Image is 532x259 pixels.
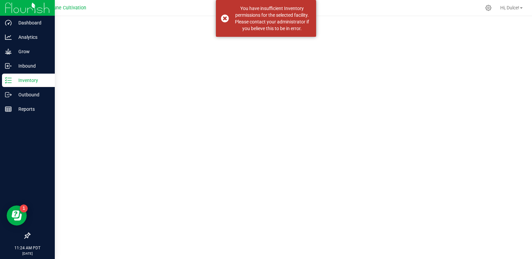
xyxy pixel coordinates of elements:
p: Inbound [12,62,52,70]
iframe: Resource center [7,205,27,226]
div: You have insufficient Inventory permissions for the selected facility. Please contact your admini... [233,5,311,32]
inline-svg: Inbound [5,63,12,69]
p: Analytics [12,33,52,41]
div: Manage settings [484,5,493,11]
p: Dashboard [12,19,52,27]
inline-svg: Outbound [5,91,12,98]
p: Grow [12,48,52,56]
inline-svg: Reports [5,106,12,112]
inline-svg: Dashboard [5,19,12,26]
inline-svg: Analytics [5,34,12,40]
p: Outbound [12,91,52,99]
p: Inventory [12,76,52,84]
inline-svg: Inventory [5,77,12,84]
p: Reports [12,105,52,113]
span: Hi, Dulce! [500,5,519,10]
iframe: Resource center unread badge [20,204,28,212]
inline-svg: Grow [5,48,12,55]
span: Dune Cultivation [50,5,86,11]
p: 11:24 AM PDT [3,245,52,251]
p: [DATE] [3,251,52,256]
